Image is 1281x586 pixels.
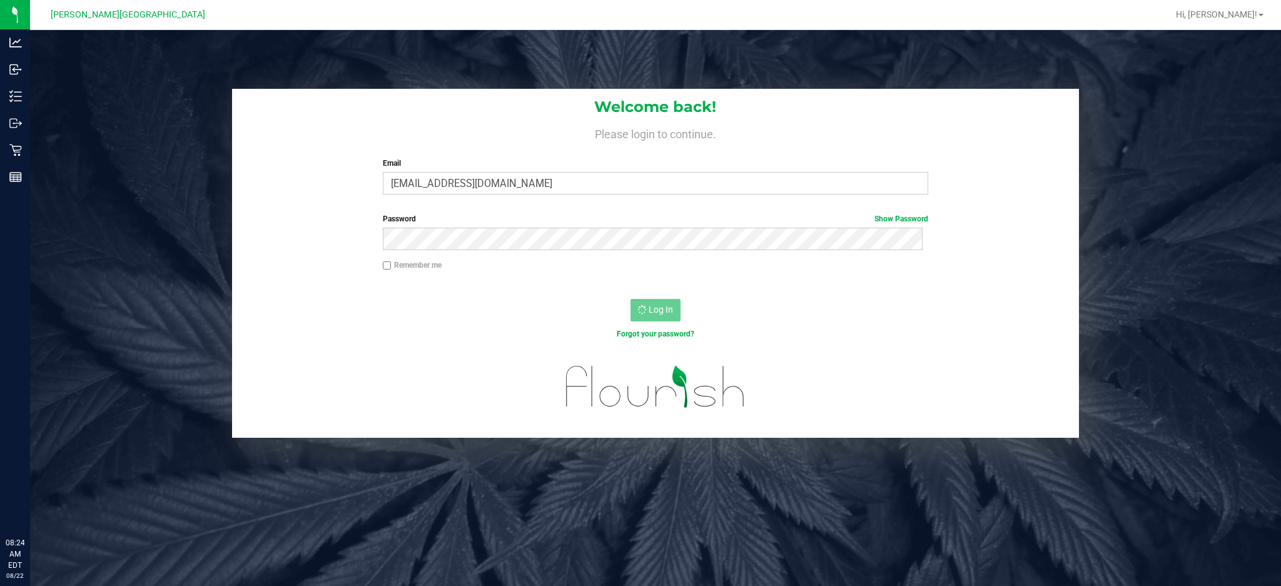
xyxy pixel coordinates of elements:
[9,36,22,49] inline-svg: Analytics
[874,215,928,223] a: Show Password
[232,99,1078,115] h1: Welcome back!
[1176,9,1257,19] span: Hi, [PERSON_NAME]!
[9,144,22,156] inline-svg: Retail
[232,125,1078,140] h4: Please login to continue.
[9,117,22,129] inline-svg: Outbound
[383,158,928,169] label: Email
[383,260,442,271] label: Remember me
[51,9,205,20] span: [PERSON_NAME][GEOGRAPHIC_DATA]
[649,305,673,315] span: Log In
[383,261,392,270] input: Remember me
[6,537,24,571] p: 08:24 AM EDT
[630,299,681,321] button: Log In
[617,330,694,338] a: Forgot your password?
[383,215,416,223] span: Password
[9,63,22,76] inline-svg: Inbound
[6,571,24,580] p: 08/22
[9,90,22,103] inline-svg: Inventory
[9,171,22,183] inline-svg: Reports
[550,353,761,421] img: flourish_logo.svg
